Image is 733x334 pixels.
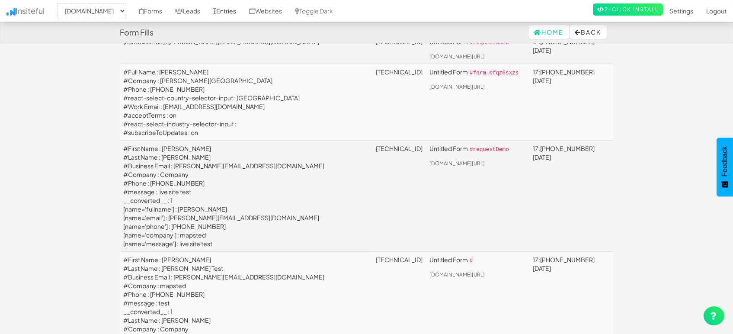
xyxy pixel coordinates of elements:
img: icon.png [6,8,16,16]
td: [name='email'] : [PERSON_NAME][EMAIL_ADDRESS][DOMAIN_NAME] [120,33,373,64]
a: 2-Click Install [593,3,663,16]
a: [DOMAIN_NAME][URL] [429,271,485,278]
button: Back [570,25,607,39]
p: Untitled Form [429,255,526,265]
a: [DOMAIN_NAME][URL] [429,160,485,167]
td: #First Name : [PERSON_NAME] #Last Name : [PERSON_NAME] #Business Email : [PERSON_NAME][EMAIL_ADDR... [120,140,373,251]
p: Untitled Form [429,67,526,77]
a: [DOMAIN_NAME][URL] [429,83,485,90]
a: [TECHNICAL_ID] [376,38,423,45]
span: Feedback [721,146,729,177]
td: 17:[PHONE_NUMBER][DATE] [529,64,613,140]
a: [TECHNICAL_ID] [376,68,423,76]
a: [TECHNICAL_ID] [376,145,423,152]
code: #form-ofqz6sxzs [468,69,520,77]
td: 17:[PHONE_NUMBER][DATE] [529,33,613,64]
a: Home [529,25,569,39]
button: Feedback - Show survey [717,138,733,196]
td: #Full Name : [PERSON_NAME] #Company : [PERSON_NAME][GEOGRAPHIC_DATA] #Phone : [PHONE_NUMBER] #rea... [120,64,373,140]
code: #requestDemo [468,39,511,47]
td: 17:[PHONE_NUMBER][DATE] [529,140,613,251]
p: Untitled Form [429,144,526,154]
code: #requestDemo [468,146,511,154]
a: [TECHNICAL_ID] [376,256,423,263]
h4: Form Fills [120,28,154,37]
code: # [468,257,475,265]
a: [DOMAIN_NAME][URL] [429,53,485,60]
